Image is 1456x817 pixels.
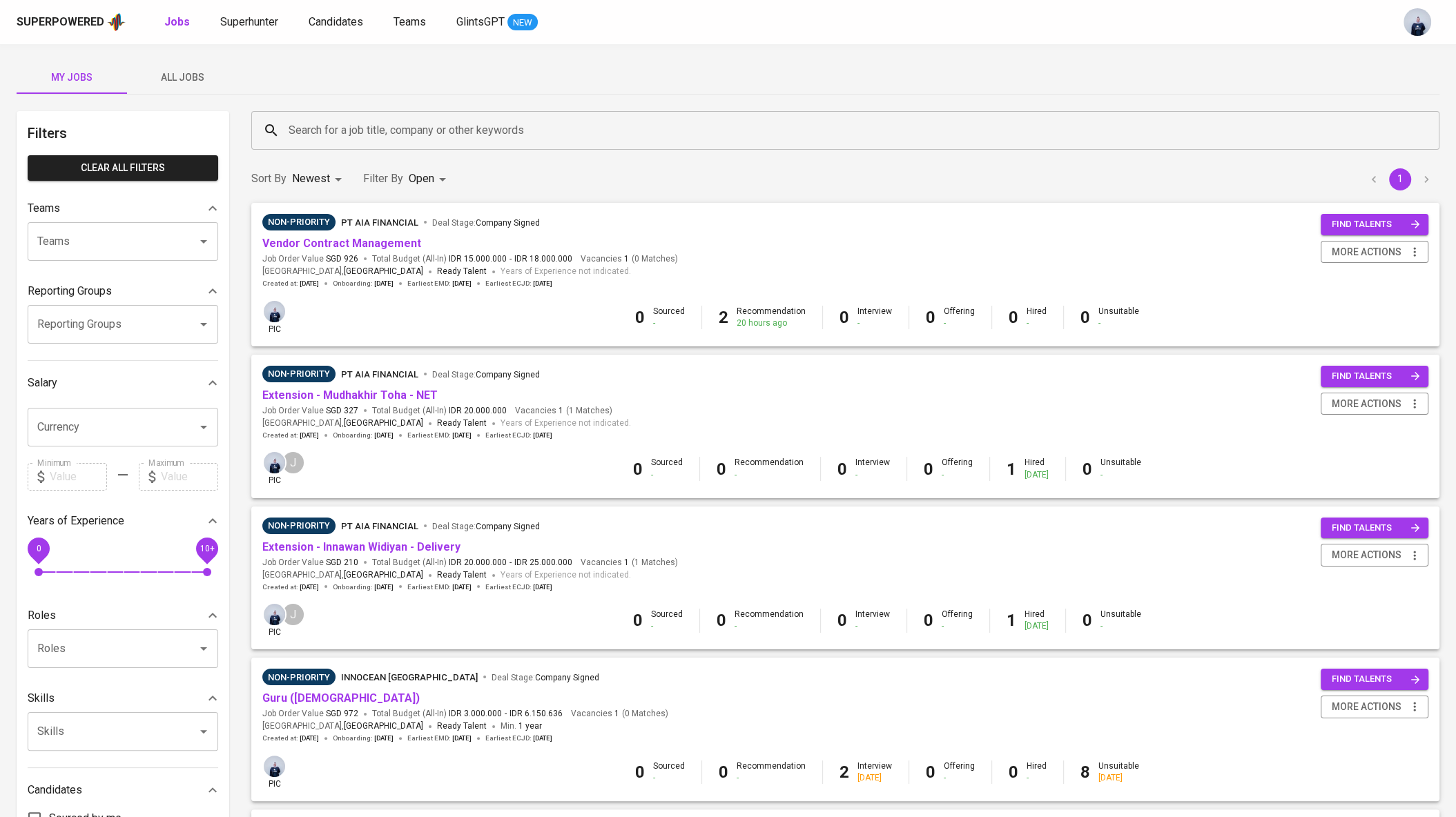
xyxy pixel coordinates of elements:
p: Teams [28,200,60,217]
button: more actions [1321,544,1428,567]
span: Total Budget (All-In) [372,708,563,720]
a: Jobs [164,14,193,31]
div: Interview [857,306,892,329]
span: All Jobs [135,69,229,86]
span: 1 [622,253,629,265]
span: [DATE] [300,279,319,288]
div: - [855,620,890,632]
button: page 1 [1389,168,1411,190]
span: [DATE] [374,431,394,440]
span: [DATE] [452,431,472,440]
span: 10+ [200,543,214,553]
p: Years of Experience [28,513,124,529]
span: Candidates [309,15,363,28]
span: [GEOGRAPHIC_DATA] , [262,569,423,582]
div: Superpowered [17,14,104,30]
b: 0 [924,611,933,630]
span: [DATE] [533,279,552,288]
div: pic [262,451,287,486]
span: Company Signed [535,673,599,682]
p: Salary [28,375,57,391]
div: pic [262,754,287,790]
span: [GEOGRAPHIC_DATA] [344,569,423,582]
button: more actions [1321,241,1428,264]
div: Reporting Groups [28,277,218,305]
b: 0 [1009,762,1018,782]
span: Non-Priority [262,215,336,229]
b: 0 [926,308,935,327]
span: Vacancies ( 1 Matches ) [581,557,678,569]
span: Non-Priority [262,519,336,533]
div: Offering [942,609,973,632]
span: Earliest ECJD : [485,582,552,592]
p: Sort By [251,170,287,187]
span: IDR 15.000.000 [449,253,507,265]
span: NEW [507,16,538,30]
span: find talents [1332,368,1420,384]
div: Hired [1025,457,1049,480]
b: 0 [1083,460,1092,479]
span: Created at : [262,734,319,743]
span: [GEOGRAPHIC_DATA] , [262,720,423,734]
span: 1 year [518,721,542,731]
div: - [653,317,685,329]
span: find talents [1332,217,1420,233]
img: annisa@glints.com [264,452,285,473]
button: find talents [1321,669,1428,690]
span: Earliest EMD : [407,279,472,288]
img: app logo [107,12,126,32]
b: Jobs [164,15,190,28]
span: SGD 972 [326,708,358,720]
div: [DATE] [1098,772,1139,784]
b: 0 [924,460,933,479]
span: Deal Stage : [432,522,540,531]
div: pic [262,299,287,335]
div: Sufficient Talents in Pipeline [262,214,336,230]
p: Newest [292,170,330,187]
button: Open [194,639,213,658]
span: - [509,557,512,569]
a: Teams [394,14,429,31]
span: 1 [612,708,619,720]
span: Open [409,172,434,185]
input: Value [161,463,218,491]
input: Value [50,463,107,491]
span: Created at : [262,582,319,592]
span: IDR 20.000.000 [449,557,507,569]
div: J [281,451,305,475]
span: Years of Experience not indicated. [501,569,631,582]
button: Open [194,722,213,741]
span: Company Signed [476,370,540,380]
div: J [281,602,305,627]
span: Created at : [262,431,319,440]
div: Recommendation [737,760,806,784]
div: - [653,772,685,784]
p: Filter By [363,170,403,187]
b: 0 [837,460,847,479]
span: [DATE] [374,279,394,288]
span: [DATE] [533,734,552,743]
a: Vendor Contract Management [262,237,421,250]
div: Offering [944,760,975,784]
span: more actions [1332,244,1401,261]
span: Job Order Value [262,557,358,569]
span: Earliest ECJD : [485,279,552,288]
div: Recommendation [735,609,804,632]
div: Sourced [653,760,685,784]
span: [GEOGRAPHIC_DATA] [344,417,423,431]
b: 0 [633,611,643,630]
div: - [735,469,804,481]
span: IDR 6.150.636 [509,708,563,720]
span: Deal Stage : [432,218,540,228]
div: Open [409,166,451,192]
div: Sourced [651,457,683,480]
button: find talents [1321,214,1428,235]
b: 0 [1009,308,1018,327]
b: 0 [1080,308,1090,327]
span: Deal Stage : [432,370,540,380]
span: Onboarding : [333,734,394,743]
div: - [651,620,683,632]
span: Onboarding : [333,279,394,288]
div: Years of Experience [28,507,218,535]
div: 20 hours ago [737,317,806,329]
